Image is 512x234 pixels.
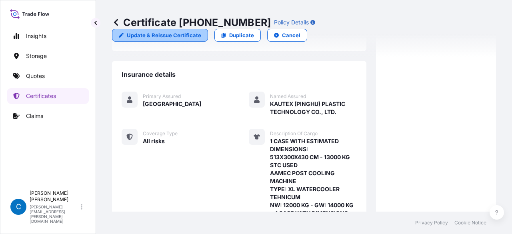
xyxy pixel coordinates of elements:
a: Privacy Policy [415,220,448,226]
a: Duplicate [214,29,261,42]
span: Insurance details [122,70,176,78]
span: Primary Assured [143,93,181,100]
p: Cancel [282,31,300,39]
a: Quotes [7,68,89,84]
p: Duplicate [229,31,254,39]
span: C [16,203,21,211]
p: Certificate [PHONE_NUMBER] [112,16,271,29]
span: Named Assured [270,93,306,100]
p: Storage [26,52,47,60]
p: Policy Details [274,18,309,26]
p: Quotes [26,72,45,80]
p: [PERSON_NAME][EMAIL_ADDRESS][PERSON_NAME][DOMAIN_NAME] [30,204,79,224]
span: Description Of Cargo [270,130,318,137]
p: Claims [26,112,43,120]
a: Cookie Notice [454,220,486,226]
span: All risks [143,137,165,145]
a: Update & Reissue Certificate [112,29,208,42]
span: KAUTEX (PINGHU) PLASTIC TECHNOLOGY CO., LTD. [270,100,357,116]
p: Insights [26,32,46,40]
a: Claims [7,108,89,124]
span: Coverage Type [143,130,178,137]
span: [GEOGRAPHIC_DATA] [143,100,201,108]
p: Certificates [26,92,56,100]
p: Update & Reissue Certificate [127,31,201,39]
a: Certificates [7,88,89,104]
button: Cancel [267,29,307,42]
p: [PERSON_NAME] [PERSON_NAME] [30,190,79,203]
a: Storage [7,48,89,64]
a: Insights [7,28,89,44]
